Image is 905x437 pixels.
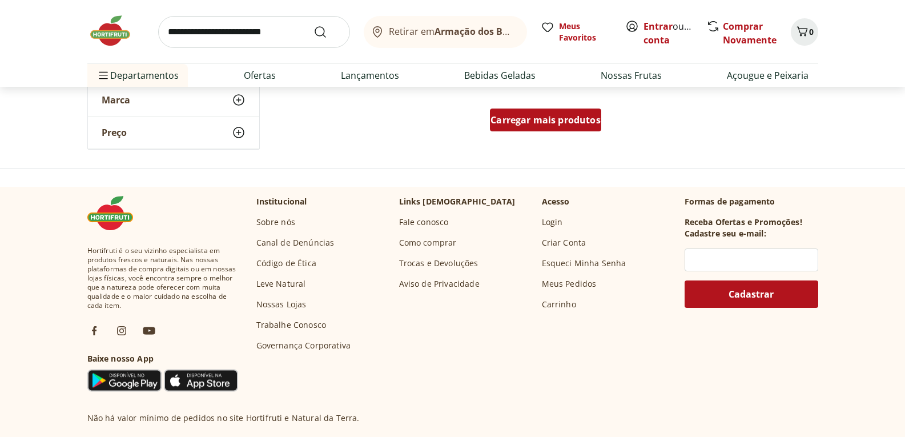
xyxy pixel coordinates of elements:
[685,196,818,207] p: Formas de pagamento
[88,84,259,116] button: Marca
[102,127,127,138] span: Preço
[399,196,516,207] p: Links [DEMOGRAPHIC_DATA]
[256,340,351,351] a: Governança Corporativa
[364,16,527,48] button: Retirar emArmação dos Búzios/RJ
[643,19,694,47] span: ou
[399,258,478,269] a: Trocas e Devoluções
[399,237,457,248] a: Como comprar
[685,280,818,308] button: Cadastrar
[341,69,399,82] a: Lançamentos
[541,21,612,43] a: Meus Favoritos
[435,25,540,38] b: Armação dos Búzios/RJ
[542,258,626,269] a: Esqueci Minha Senha
[87,324,101,338] img: fb
[142,324,156,338] img: ytb
[87,246,238,310] span: Hortifruti é o seu vizinho especialista em produtos frescos e naturais. Nas nossas plataformas de...
[87,196,144,230] img: Hortifruti
[256,237,335,248] a: Canal de Denúncias
[87,369,162,392] img: Google Play Icon
[389,26,515,37] span: Retirar em
[809,26,814,37] span: 0
[256,299,307,310] a: Nossas Lojas
[256,278,306,290] a: Leve Natural
[87,353,238,364] h3: Baixe nosso App
[542,278,597,290] a: Meus Pedidos
[542,237,586,248] a: Criar Conta
[87,14,144,48] img: Hortifruti
[96,62,110,89] button: Menu
[490,115,601,125] span: Carregar mais produtos
[87,412,360,424] p: Não há valor mínimo de pedidos no site Hortifruti e Natural da Terra.
[791,18,818,46] button: Carrinho
[115,324,128,338] img: ig
[723,20,777,46] a: Comprar Novamente
[164,369,238,392] img: App Store Icon
[601,69,662,82] a: Nossas Frutas
[256,217,295,228] a: Sobre nós
[542,196,570,207] p: Acesso
[313,25,341,39] button: Submit Search
[256,196,307,207] p: Institucional
[96,62,179,89] span: Departamentos
[729,290,774,299] span: Cadastrar
[244,69,276,82] a: Ofertas
[643,20,673,33] a: Entrar
[643,20,706,46] a: Criar conta
[88,117,259,149] button: Preço
[256,258,316,269] a: Código de Ética
[727,69,809,82] a: Açougue e Peixaria
[542,299,576,310] a: Carrinho
[256,319,327,331] a: Trabalhe Conosco
[685,217,802,228] h3: Receba Ofertas e Promoções!
[685,228,766,239] h3: Cadastre seu e-mail:
[490,109,601,136] a: Carregar mais produtos
[542,217,563,228] a: Login
[399,278,480,290] a: Aviso de Privacidade
[158,16,350,48] input: search
[464,69,536,82] a: Bebidas Geladas
[559,21,612,43] span: Meus Favoritos
[102,94,130,106] span: Marca
[399,217,449,228] a: Fale conosco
